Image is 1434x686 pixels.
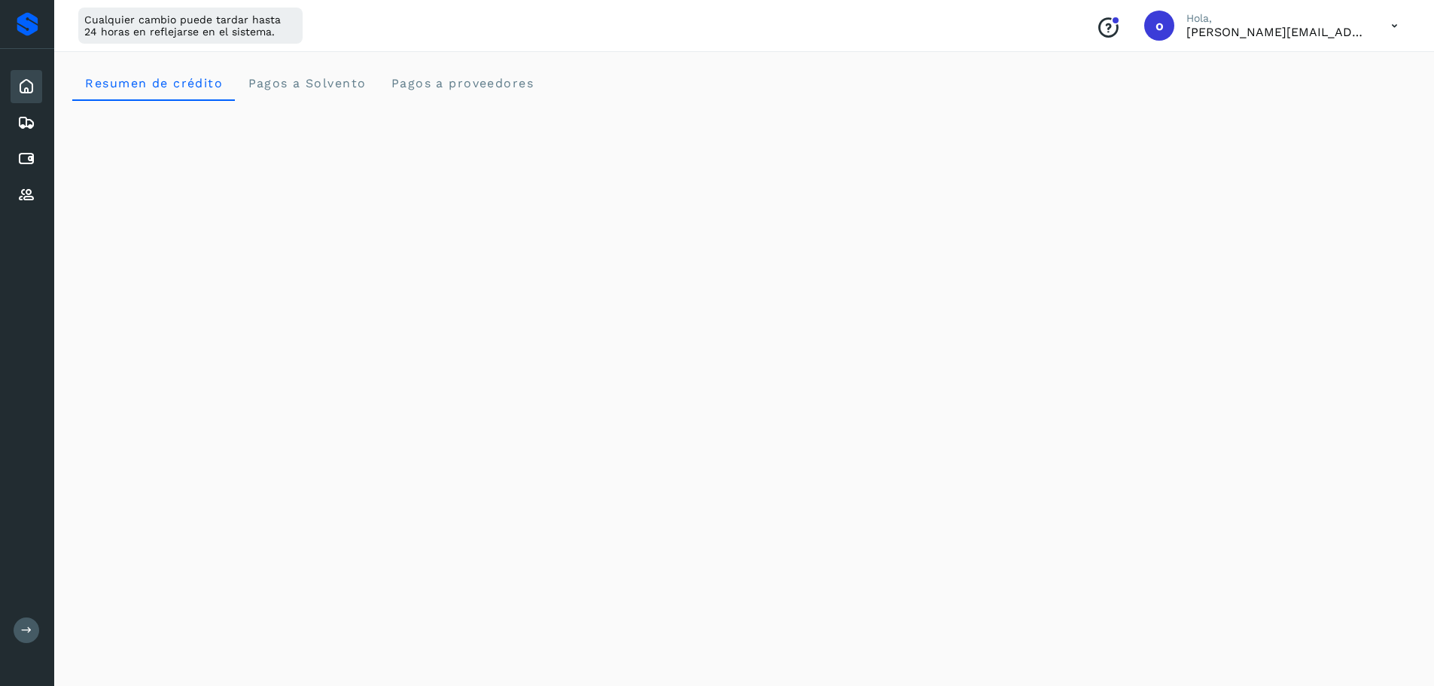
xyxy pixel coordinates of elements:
div: Embarques [11,106,42,139]
p: obed.perez@clcsolutions.com.mx [1186,25,1367,39]
div: Inicio [11,70,42,103]
span: Resumen de crédito [84,76,223,90]
p: Hola, [1186,12,1367,25]
span: Pagos a Solvento [247,76,366,90]
div: Cuentas por pagar [11,142,42,175]
span: Pagos a proveedores [390,76,534,90]
div: Cualquier cambio puede tardar hasta 24 horas en reflejarse en el sistema. [78,8,303,44]
div: Proveedores [11,178,42,212]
